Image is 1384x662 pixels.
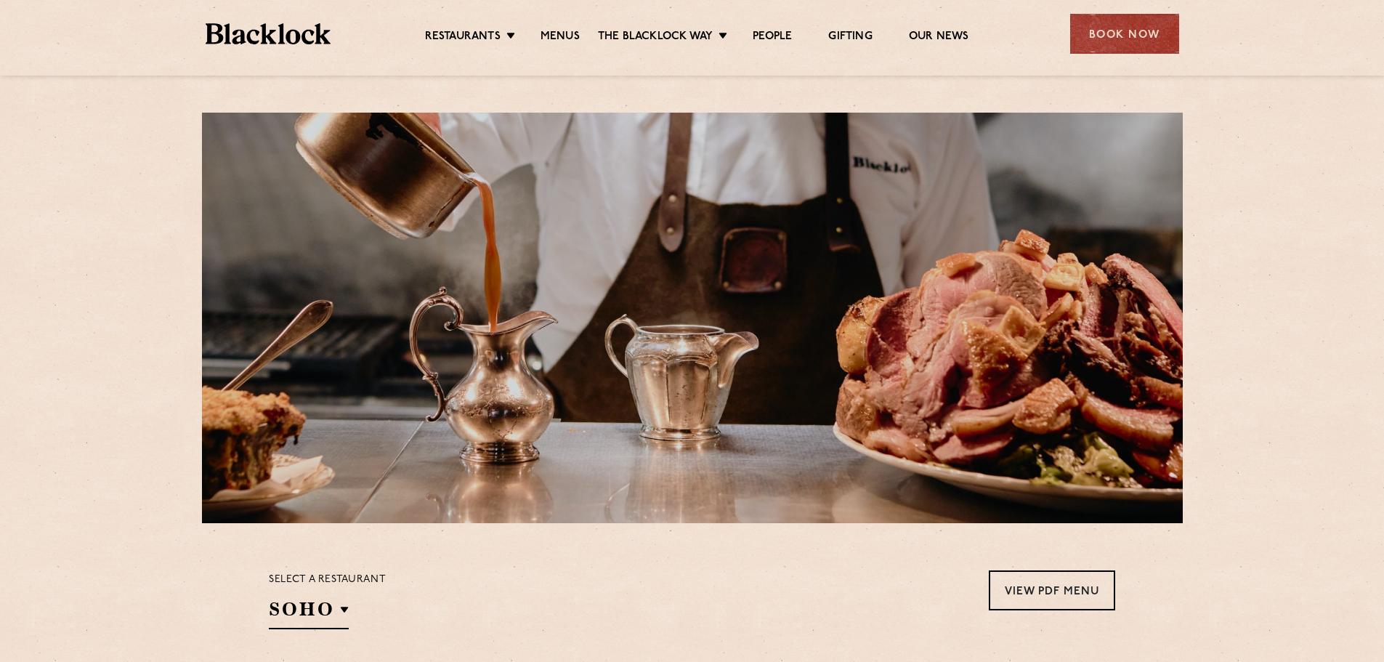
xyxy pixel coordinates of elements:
a: Our News [909,30,969,46]
a: Restaurants [425,30,501,46]
a: View PDF Menu [989,570,1115,610]
a: People [753,30,792,46]
a: Menus [541,30,580,46]
h2: SOHO [269,597,349,629]
img: BL_Textured_Logo-footer-cropped.svg [206,23,331,44]
div: Book Now [1070,14,1179,54]
p: Select a restaurant [269,570,386,589]
a: The Blacklock Way [598,30,713,46]
a: Gifting [828,30,872,46]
